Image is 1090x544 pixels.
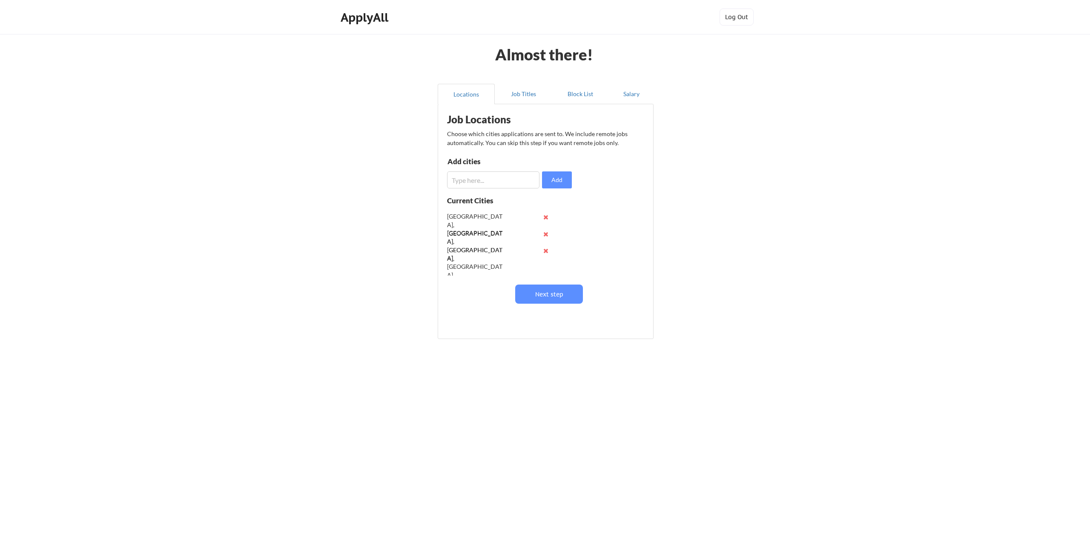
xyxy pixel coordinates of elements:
[447,171,539,188] input: Type here...
[447,212,503,245] div: [GEOGRAPHIC_DATA],[GEOGRAPHIC_DATA]
[609,84,654,104] button: Salary
[515,285,583,304] button: Next step
[447,158,536,165] div: Add cities
[720,9,754,26] button: Log Out
[438,84,495,104] button: Locations
[447,129,643,147] div: Choose which cities applications are sent to. We include remote jobs automatically. You can skip ...
[447,229,503,262] div: [GEOGRAPHIC_DATA],[GEOGRAPHIC_DATA]
[447,114,554,125] div: Job Locations
[552,84,609,104] button: Block List
[341,10,391,25] div: ApplyAll
[495,84,552,104] button: Job Titles
[542,171,572,188] button: Add
[447,197,512,204] div: Current Cities
[447,246,503,279] div: [GEOGRAPHIC_DATA],[GEOGRAPHIC_DATA]
[485,47,604,62] div: Almost there!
